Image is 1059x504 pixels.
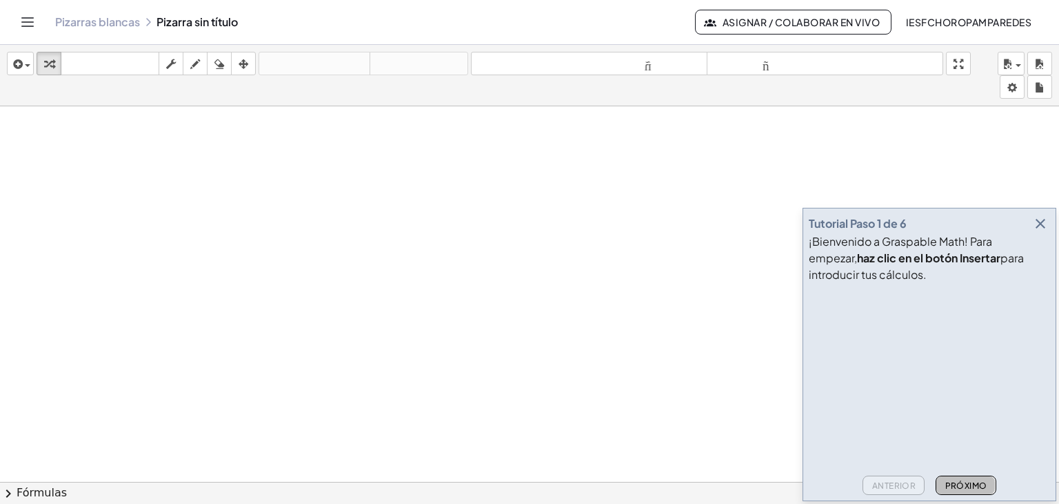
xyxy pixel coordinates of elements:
button: teclado [61,52,159,75]
font: tamaño_del_formato [710,57,940,70]
font: deshacer [262,57,367,70]
font: iesfchoropamparedes [906,16,1031,28]
font: Fórmulas [17,486,67,499]
font: ¡Bienvenido a Graspable Math! Para empezar, [809,234,992,265]
button: iesfchoropamparedes [894,10,1042,35]
font: Próximo [945,481,987,491]
button: deshacer [259,52,370,75]
font: teclado [64,57,156,70]
button: Cambiar navegación [17,11,39,33]
font: Asignar / Colaborar en vivo [723,16,880,28]
button: rehacer [370,52,468,75]
font: rehacer [373,57,465,70]
a: Pizarras blancas [55,15,140,29]
button: Asignar / Colaborar en vivo [695,10,891,35]
button: tamaño_del_formato [471,52,707,75]
button: tamaño_del_formato [707,52,943,75]
font: tamaño_del_formato [474,57,704,70]
font: Pizarras blancas [55,14,140,29]
button: Próximo [936,476,996,495]
font: haz clic en el botón Insertar [857,251,1000,265]
font: Tutorial Paso 1 de 6 [809,216,907,231]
